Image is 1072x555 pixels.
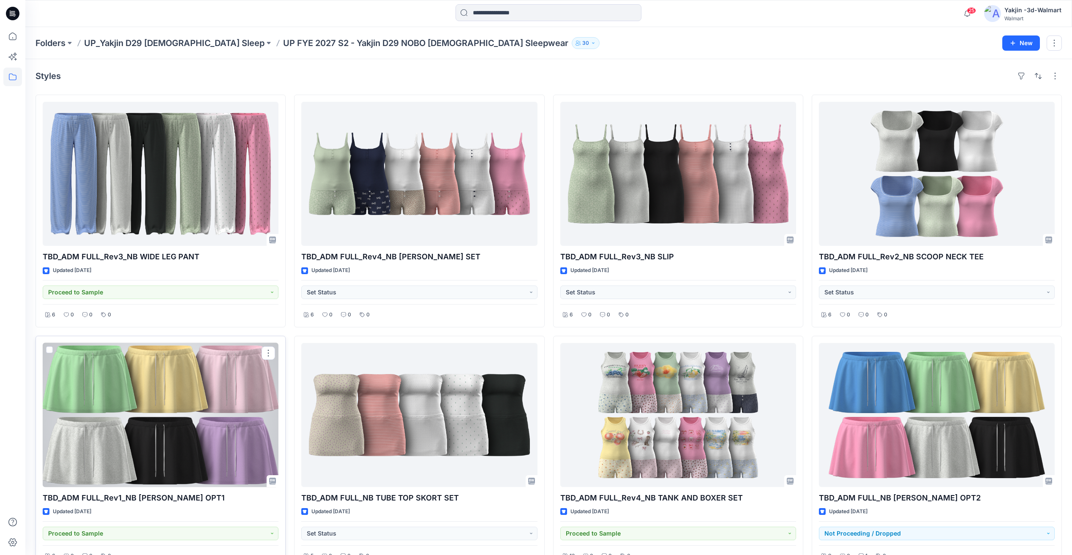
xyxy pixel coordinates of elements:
[84,37,265,49] a: UP_Yakjin D29 [DEMOGRAPHIC_DATA] Sleep
[301,343,537,487] a: TBD_ADM FULL_NB TUBE TOP SKORT SET
[35,37,65,49] a: Folders
[865,310,869,319] p: 0
[89,310,93,319] p: 0
[572,37,600,49] button: 30
[582,38,589,48] p: 30
[35,71,61,81] h4: Styles
[1004,5,1061,15] div: Yakjin -3d-Walmart
[43,102,278,246] a: TBD_ADM FULL_Rev3_NB WIDE LEG PANT
[819,492,1055,504] p: TBD_ADM FULL_NB [PERSON_NAME] OPT2
[71,310,74,319] p: 0
[984,5,1001,22] img: avatar
[53,266,91,275] p: Updated [DATE]
[1002,35,1040,51] button: New
[348,310,351,319] p: 0
[819,343,1055,487] a: TBD_ADM FULL_NB TERRY SKORT OPT2
[560,492,796,504] p: TBD_ADM FULL_Rev4_NB TANK AND BOXER SET
[1004,15,1061,22] div: Walmart
[311,310,314,319] p: 6
[311,266,350,275] p: Updated [DATE]
[847,310,850,319] p: 0
[366,310,370,319] p: 0
[588,310,592,319] p: 0
[43,492,278,504] p: TBD_ADM FULL_Rev1_NB [PERSON_NAME] OPT1
[607,310,610,319] p: 0
[560,343,796,487] a: TBD_ADM FULL_Rev4_NB TANK AND BOXER SET
[43,251,278,263] p: TBD_ADM FULL_Rev3_NB WIDE LEG PANT
[283,37,568,49] p: UP FYE 2027 S2 - Yakjin D29 NOBO [DEMOGRAPHIC_DATA] Sleepwear
[884,310,887,319] p: 0
[301,251,537,263] p: TBD_ADM FULL_Rev4_NB [PERSON_NAME] SET
[570,507,609,516] p: Updated [DATE]
[829,507,867,516] p: Updated [DATE]
[560,102,796,246] a: TBD_ADM FULL_Rev3_NB SLIP
[570,266,609,275] p: Updated [DATE]
[108,310,111,319] p: 0
[625,310,629,319] p: 0
[53,507,91,516] p: Updated [DATE]
[329,310,333,319] p: 0
[828,310,832,319] p: 6
[570,310,573,319] p: 6
[819,251,1055,263] p: TBD_ADM FULL_Rev2_NB SCOOP NECK TEE
[819,102,1055,246] a: TBD_ADM FULL_Rev2_NB SCOOP NECK TEE
[52,310,55,319] p: 6
[967,7,976,14] span: 25
[301,102,537,246] a: TBD_ADM FULL_Rev4_NB CAMI BOXER SET
[43,343,278,487] a: TBD_ADM FULL_Rev1_NB TERRY SKORT OPT1
[311,507,350,516] p: Updated [DATE]
[560,251,796,263] p: TBD_ADM FULL_Rev3_NB SLIP
[829,266,867,275] p: Updated [DATE]
[301,492,537,504] p: TBD_ADM FULL_NB TUBE TOP SKORT SET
